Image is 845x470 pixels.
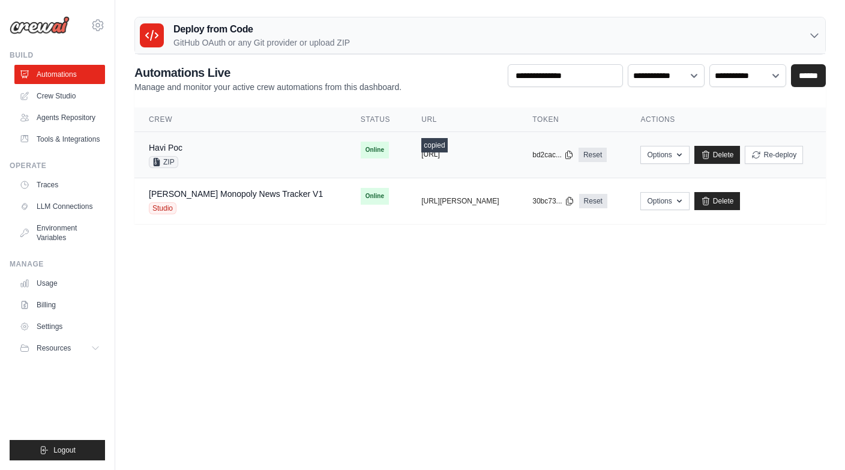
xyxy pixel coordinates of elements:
[37,343,71,353] span: Resources
[173,37,350,49] p: GitHub OAuth or any Git provider or upload ZIP
[640,146,689,164] button: Options
[134,107,346,132] th: Crew
[134,81,401,93] p: Manage and monitor your active crew automations from this dashboard.
[149,189,323,199] a: [PERSON_NAME] Monopoly News Tracker V1
[407,107,518,132] th: URL
[579,194,607,208] a: Reset
[626,107,826,132] th: Actions
[745,146,803,164] button: Re-deploy
[14,295,105,315] a: Billing
[346,107,407,132] th: Status
[361,142,389,158] span: Online
[14,197,105,216] a: LLM Connections
[14,130,105,149] a: Tools & Integrations
[10,16,70,34] img: Logo
[14,339,105,358] button: Resources
[361,188,389,205] span: Online
[14,317,105,336] a: Settings
[134,64,401,81] h2: Automations Live
[149,202,176,214] span: Studio
[53,445,76,455] span: Logout
[785,412,845,470] iframe: Chat Widget
[518,107,626,132] th: Token
[694,146,741,164] a: Delete
[579,148,607,162] a: Reset
[14,274,105,293] a: Usage
[14,65,105,84] a: Automations
[694,192,741,210] a: Delete
[14,218,105,247] a: Environment Variables
[421,149,440,159] button: [URL]
[173,22,350,37] h3: Deploy from Code
[14,86,105,106] a: Crew Studio
[421,196,499,206] button: [URL][PERSON_NAME]
[10,161,105,170] div: Operate
[149,156,178,168] span: ZIP
[640,192,689,210] button: Options
[14,175,105,194] a: Traces
[10,259,105,269] div: Manage
[14,108,105,127] a: Agents Repository
[149,143,182,152] a: Havi Poc
[532,150,574,160] button: bd2cac...
[421,138,447,152] div: copied
[10,440,105,460] button: Logout
[532,196,574,206] button: 30bc73...
[10,50,105,60] div: Build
